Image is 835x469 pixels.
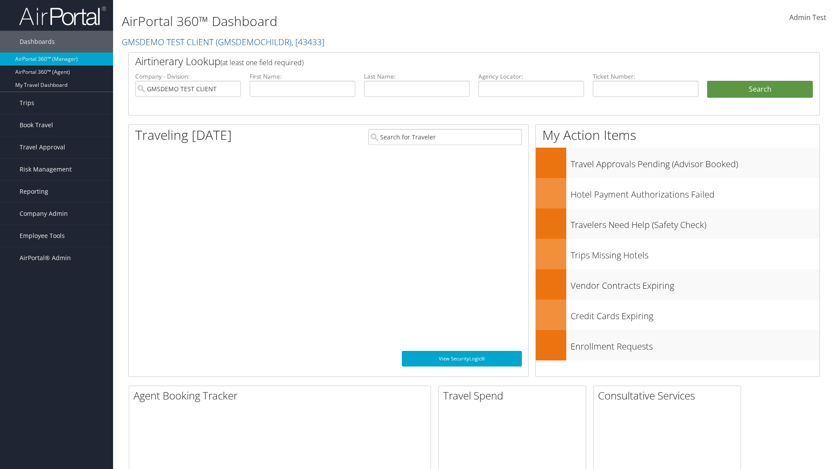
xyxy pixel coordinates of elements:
span: Admin Test [789,13,826,22]
h2: Travel Spend [443,388,586,403]
input: Search for Traveler [368,129,522,145]
h3: Travel Approvals Pending (Advisor Booked) [571,154,819,170]
span: Employee Tools [20,225,65,247]
h1: AirPortal 360™ Dashboard [122,12,591,30]
a: Enrollment Requests [536,330,819,360]
a: View SecurityLogic® [402,351,522,367]
a: GMSDEMO TEST CLIENT [122,36,324,48]
h3: Enrollment Requests [571,336,819,353]
span: Risk Management [20,159,72,180]
a: Trips Missing Hotels [536,239,819,269]
h1: My Action Items [536,126,819,144]
span: Travel Approval [20,136,65,158]
span: Trips [20,92,34,114]
span: Reporting [20,181,48,202]
span: Company Admin [20,203,68,225]
button: Search [707,81,813,98]
a: Vendor Contracts Expiring [536,269,819,300]
a: Travelers Need Help (Safety Check) [536,208,819,239]
h1: Traveling [DATE] [135,126,232,144]
label: Agency Locator: [478,72,584,81]
span: (at least one field required) [220,58,304,67]
span: AirPortal® Admin [20,247,71,269]
h2: Consultative Services [598,388,741,403]
h3: Travelers Need Help (Safety Check) [571,215,819,231]
h3: Hotel Payment Authorizations Failed [571,184,819,201]
label: Last Name: [364,72,470,81]
a: Travel Approvals Pending (Advisor Booked) [536,148,819,178]
label: Ticket Number: [593,72,698,81]
a: Hotel Payment Authorizations Failed [536,178,819,208]
img: airportal-logo.png [19,6,106,26]
span: , [ 43433 ] [291,36,324,48]
h2: Agent Booking Tracker [134,388,431,403]
h3: Trips Missing Hotels [571,245,819,261]
span: Dashboards [20,31,55,53]
label: Company - Division: [135,72,241,81]
h2: Airtinerary Lookup [135,54,755,69]
h3: Vendor Contracts Expiring [571,275,819,292]
a: Credit Cards Expiring [536,300,819,330]
h3: Credit Cards Expiring [571,306,819,322]
a: Admin Test [789,4,826,31]
label: First Name: [250,72,355,81]
span: ( GMSDEMOCHILDR ) [216,36,291,48]
span: Book Travel [20,114,53,136]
